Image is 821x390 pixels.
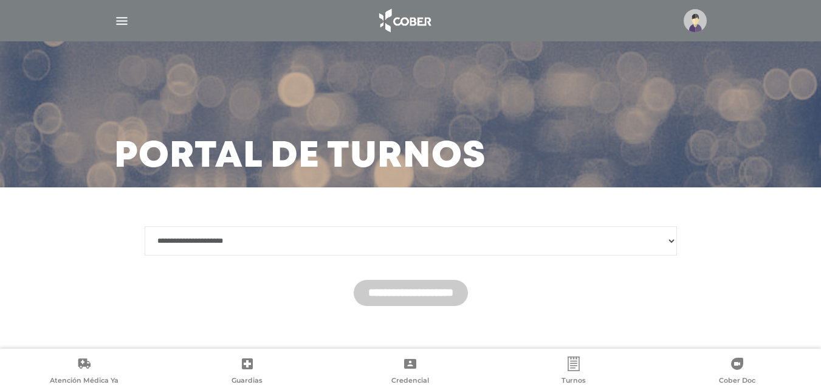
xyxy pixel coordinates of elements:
[684,9,707,32] img: profile-placeholder.svg
[492,357,656,388] a: Turnos
[166,357,329,388] a: Guardias
[391,376,429,387] span: Credencial
[329,357,492,388] a: Credencial
[719,376,755,387] span: Cober Doc
[2,357,166,388] a: Atención Médica Ya
[114,141,486,173] h3: Portal de turnos
[373,6,436,35] img: logo_cober_home-white.png
[114,13,129,29] img: Cober_menu-lines-white.svg
[655,357,819,388] a: Cober Doc
[50,376,119,387] span: Atención Médica Ya
[232,376,263,387] span: Guardias
[562,376,586,387] span: Turnos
